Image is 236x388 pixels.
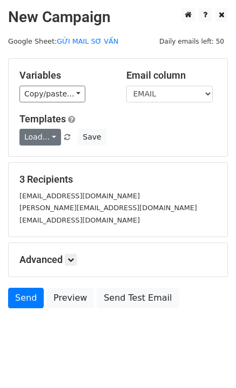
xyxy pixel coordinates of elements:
h5: Advanced [19,254,217,266]
small: [EMAIL_ADDRESS][DOMAIN_NAME] [19,192,140,200]
a: Send Test Email [97,288,179,308]
small: [EMAIL_ADDRESS][DOMAIN_NAME] [19,216,140,224]
a: Send [8,288,44,308]
h2: New Campaign [8,8,228,26]
small: [PERSON_NAME][EMAIL_ADDRESS][DOMAIN_NAME] [19,204,197,212]
a: Templates [19,113,66,124]
h5: Variables [19,70,110,81]
a: Copy/paste... [19,86,85,102]
iframe: Chat Widget [182,336,236,388]
span: Daily emails left: 50 [156,36,228,47]
a: GỬI MAIL SƠ VẤN [57,37,118,45]
a: Daily emails left: 50 [156,37,228,45]
h5: 3 Recipients [19,174,217,185]
h5: Email column [126,70,217,81]
button: Save [78,129,106,145]
small: Google Sheet: [8,37,118,45]
a: Preview [46,288,94,308]
a: Load... [19,129,61,145]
